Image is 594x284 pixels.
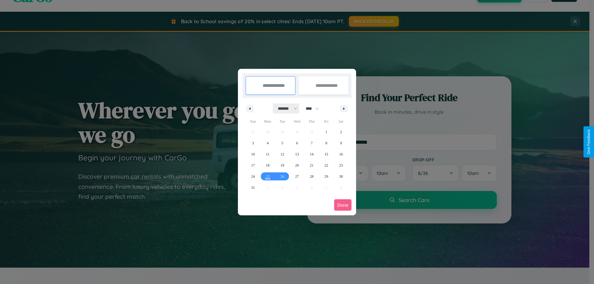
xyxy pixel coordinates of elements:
span: 21 [310,160,313,171]
button: 22 [319,160,334,171]
button: 2 [334,126,348,138]
button: 19 [275,160,290,171]
span: 22 [325,160,328,171]
button: 25 [260,171,275,182]
button: 12 [275,149,290,160]
span: 14 [310,149,313,160]
span: Thu [304,117,319,126]
span: Sun [246,117,260,126]
span: Tue [275,117,290,126]
span: 23 [339,160,343,171]
span: 6 [296,138,298,149]
button: 26 [275,171,290,182]
button: 29 [319,171,334,182]
span: Fri [319,117,334,126]
button: 16 [334,149,348,160]
span: 31 [251,182,255,193]
span: 11 [266,149,269,160]
div: Give Feedback [587,129,591,155]
span: 19 [281,160,284,171]
span: 12 [281,149,284,160]
button: 7 [304,138,319,149]
span: 9 [340,138,342,149]
button: 13 [290,149,304,160]
button: 30 [334,171,348,182]
button: 4 [260,138,275,149]
button: 24 [246,171,260,182]
button: 1 [319,126,334,138]
span: 27 [295,171,299,182]
button: 17 [246,160,260,171]
span: 2 [340,126,342,138]
span: 17 [251,160,255,171]
span: 29 [325,171,328,182]
span: 5 [282,138,283,149]
span: Sat [334,117,348,126]
span: 18 [266,160,269,171]
span: 30 [339,171,343,182]
span: 8 [325,138,327,149]
span: 4 [267,138,269,149]
button: 21 [304,160,319,171]
button: 6 [290,138,304,149]
button: 28 [304,171,319,182]
span: 26 [281,171,284,182]
button: 9 [334,138,348,149]
span: 1 [325,126,327,138]
span: 13 [295,149,299,160]
span: 10 [251,149,255,160]
button: 15 [319,149,334,160]
button: 27 [290,171,304,182]
button: 14 [304,149,319,160]
button: 31 [246,182,260,193]
button: 11 [260,149,275,160]
span: 16 [339,149,343,160]
span: Wed [290,117,304,126]
button: 8 [319,138,334,149]
span: Mon [260,117,275,126]
span: 7 [311,138,312,149]
button: 5 [275,138,290,149]
span: 15 [325,149,328,160]
button: 20 [290,160,304,171]
button: 18 [260,160,275,171]
button: 10 [246,149,260,160]
span: 28 [310,171,313,182]
span: 20 [295,160,299,171]
button: 3 [246,138,260,149]
button: Done [334,199,351,211]
button: 23 [334,160,348,171]
span: 3 [252,138,254,149]
span: 25 [266,171,269,182]
span: 24 [251,171,255,182]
